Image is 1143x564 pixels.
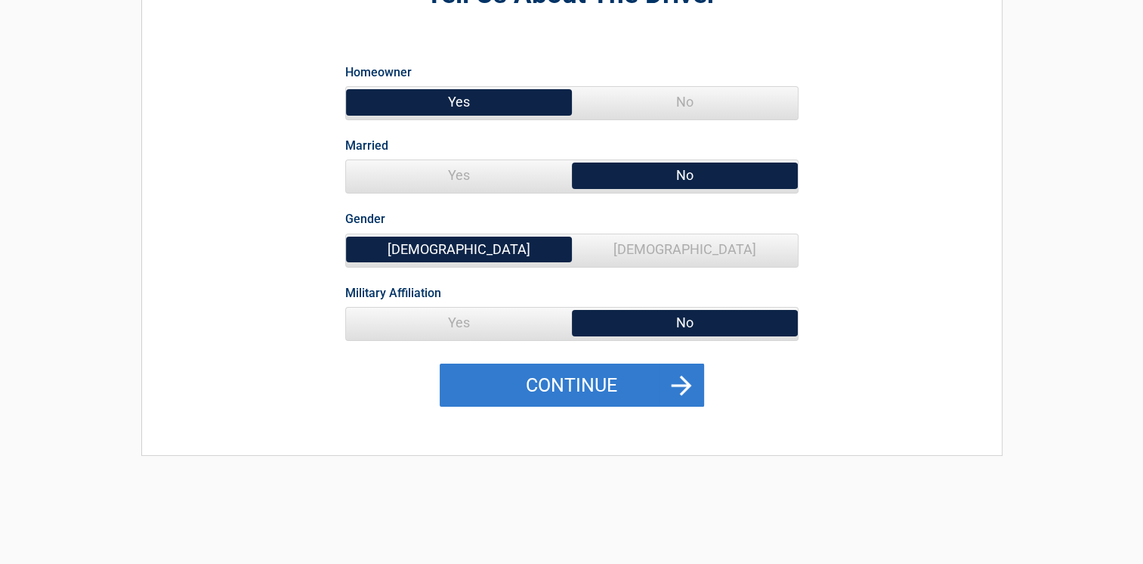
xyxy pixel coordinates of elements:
label: Gender [345,209,385,229]
span: [DEMOGRAPHIC_DATA] [346,234,572,265]
span: No [572,160,798,191]
button: Continue [440,364,704,408]
label: Homeowner [345,62,412,82]
span: No [572,308,798,338]
label: Military Affiliation [345,283,441,303]
span: Yes [346,160,572,191]
span: Yes [346,308,572,338]
span: No [572,87,798,117]
label: Married [345,135,388,156]
span: [DEMOGRAPHIC_DATA] [572,234,798,265]
span: Yes [346,87,572,117]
